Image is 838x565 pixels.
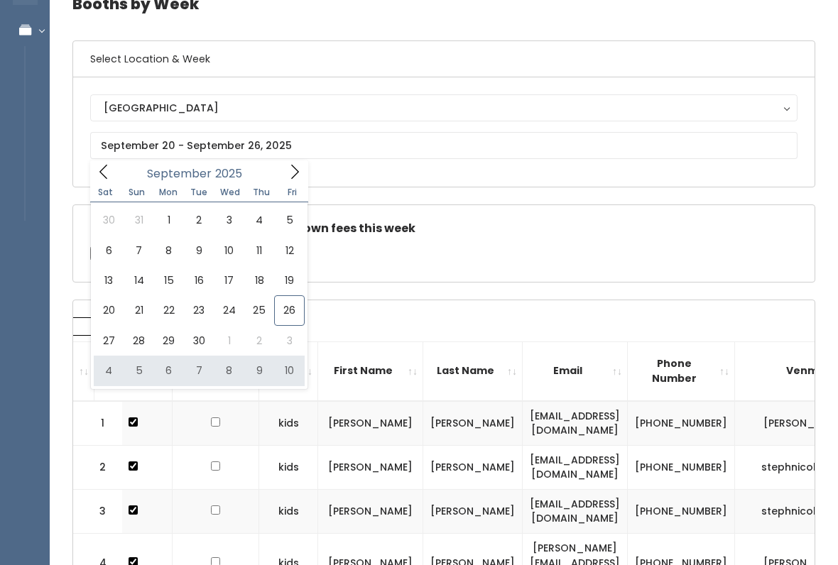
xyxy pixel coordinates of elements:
[94,356,124,385] span: October 4, 2025
[184,265,214,295] span: September 16, 2025
[124,265,153,295] span: September 14, 2025
[214,295,244,325] span: September 24, 2025
[184,205,214,235] span: September 2, 2025
[104,100,784,116] div: [GEOGRAPHIC_DATA]
[214,188,246,197] span: Wed
[318,341,423,400] th: First Name: activate to sort column ascending
[154,326,184,356] span: September 29, 2025
[214,205,244,235] span: September 3, 2025
[628,401,735,446] td: [PHONE_NUMBER]
[73,445,123,489] td: 2
[124,295,153,325] span: September 21, 2025
[124,205,153,235] span: August 31, 2025
[274,236,304,265] span: September 12, 2025
[154,236,184,265] span: September 8, 2025
[124,236,153,265] span: September 7, 2025
[318,445,423,489] td: [PERSON_NAME]
[73,41,815,77] h6: Select Location & Week
[154,295,184,325] span: September 22, 2025
[244,326,274,356] span: October 2, 2025
[94,205,124,235] span: August 30, 2025
[274,265,304,295] span: September 19, 2025
[124,356,153,385] span: October 5, 2025
[244,265,274,295] span: September 18, 2025
[244,356,274,385] span: October 9, 2025
[318,401,423,446] td: [PERSON_NAME]
[259,489,318,533] td: kids
[423,489,523,533] td: [PERSON_NAME]
[94,265,124,295] span: September 13, 2025
[259,401,318,446] td: kids
[124,326,153,356] span: September 28, 2025
[184,326,214,356] span: September 30, 2025
[147,168,212,180] span: September
[244,205,274,235] span: September 4, 2025
[121,188,153,197] span: Sun
[259,445,318,489] td: kids
[523,341,628,400] th: Email: activate to sort column ascending
[274,356,304,385] span: October 10, 2025
[523,401,628,446] td: [EMAIL_ADDRESS][DOMAIN_NAME]
[214,326,244,356] span: October 1, 2025
[628,341,735,400] th: Phone Number: activate to sort column ascending
[94,295,124,325] span: September 20, 2025
[90,94,798,121] button: [GEOGRAPHIC_DATA]
[154,356,184,385] span: October 6, 2025
[274,205,304,235] span: September 5, 2025
[73,401,123,446] td: 1
[214,356,244,385] span: October 8, 2025
[153,188,184,197] span: Mon
[90,132,798,159] input: September 20 - September 26, 2025
[154,265,184,295] span: September 15, 2025
[423,341,523,400] th: Last Name: activate to sort column ascending
[274,326,304,356] span: October 3, 2025
[423,445,523,489] td: [PERSON_NAME]
[318,489,423,533] td: [PERSON_NAME]
[90,188,121,197] span: Sat
[244,236,274,265] span: September 11, 2025
[94,326,124,356] span: September 27, 2025
[523,489,628,533] td: [EMAIL_ADDRESS][DOMAIN_NAME]
[183,188,214,197] span: Tue
[214,236,244,265] span: September 10, 2025
[277,188,308,197] span: Fri
[244,295,274,325] span: September 25, 2025
[628,489,735,533] td: [PHONE_NUMBER]
[523,445,628,489] td: [EMAIL_ADDRESS][DOMAIN_NAME]
[184,295,214,325] span: September 23, 2025
[184,356,214,385] span: October 7, 2025
[73,489,123,533] td: 3
[274,295,304,325] span: September 26, 2025
[154,205,184,235] span: September 1, 2025
[423,401,523,446] td: [PERSON_NAME]
[94,236,124,265] span: September 6, 2025
[246,188,277,197] span: Thu
[214,265,244,295] span: September 17, 2025
[628,445,735,489] td: [PHONE_NUMBER]
[90,222,798,235] h5: Check this box if there are no takedown fees this week
[184,236,214,265] span: September 9, 2025
[212,165,254,182] input: Year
